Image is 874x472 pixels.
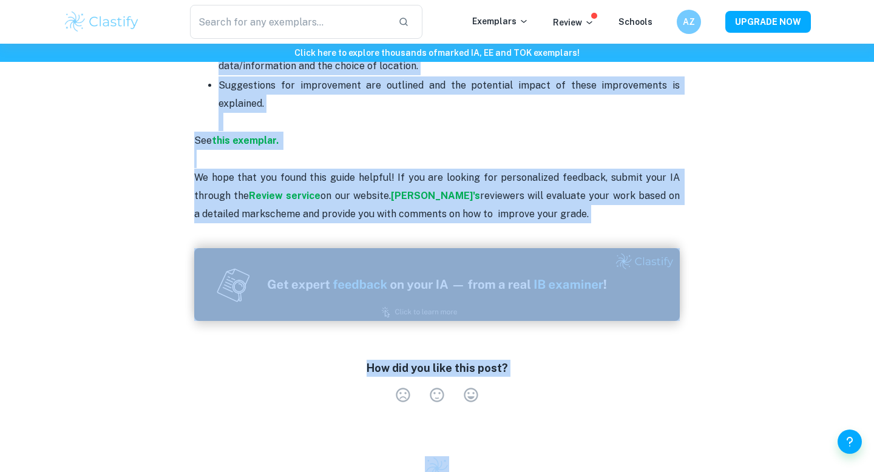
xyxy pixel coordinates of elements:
a: Schools [618,17,652,27]
p: Exemplars [472,15,529,28]
span: We hope that you found this guide helpful! If you are looking for personalized feedback, submit y... [194,172,682,201]
a: [PERSON_NAME]'s [391,190,480,201]
button: UPGRADE NOW [725,11,811,33]
span: on our website. [320,190,390,201]
img: Clastify logo [63,10,140,34]
h6: AZ [682,15,696,29]
a: this exemplar. [212,135,279,146]
button: AZ [677,10,701,34]
button: Help and Feedback [838,430,862,454]
span: Suggestions for improvement are outlined and the potential impact of these improvements is explai... [218,79,682,109]
p: Review [553,16,594,29]
h6: Click here to explore thousands of marked IA, EE and TOK exemplars ! [2,46,872,59]
h6: How did you like this post? [367,360,508,377]
img: Ad [194,248,680,321]
span: See [194,135,212,146]
input: Search for any exemplars... [190,5,388,39]
a: Review service [249,190,320,201]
